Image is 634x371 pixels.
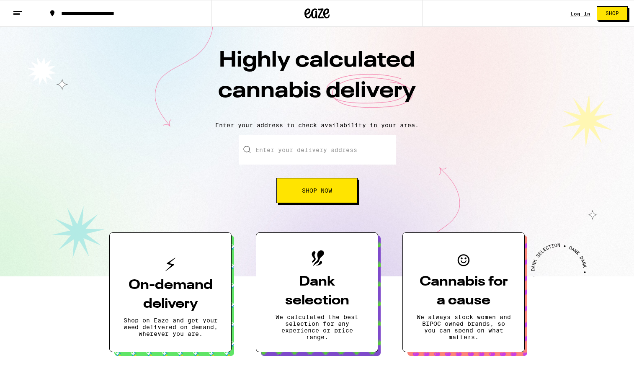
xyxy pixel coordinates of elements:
input: Enter your delivery address [239,135,396,165]
p: We always stock women and BIPOC owned brands, so you can spend on what matters. [416,314,511,340]
h3: On-demand delivery [123,276,218,314]
button: Shop [597,6,628,21]
p: We calculated the best selection for any experience or price range. [270,314,364,340]
h1: Highly calculated cannabis delivery [170,46,464,115]
button: Dank selectionWe calculated the best selection for any experience or price range. [256,232,378,352]
button: Cannabis for a causeWe always stock women and BIPOC owned brands, so you can spend on what matters. [402,232,525,352]
p: Enter your address to check availability in your area. [8,122,626,129]
button: On-demand deliveryShop on Eaze and get your weed delivered on demand, wherever you are. [109,232,232,352]
p: Shop on Eaze and get your weed delivered on demand, wherever you are. [123,317,218,337]
button: Shop Now [276,178,358,203]
h3: Cannabis for a cause [416,273,511,310]
div: Log In [570,11,590,16]
span: Shop Now [302,188,332,193]
h3: Dank selection [270,273,364,310]
span: Shop [606,11,619,16]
